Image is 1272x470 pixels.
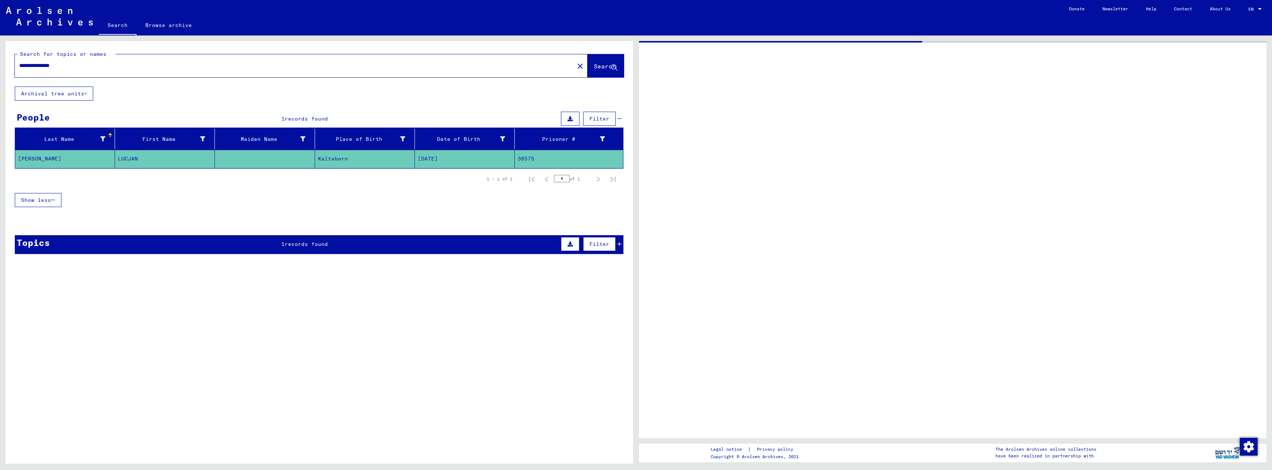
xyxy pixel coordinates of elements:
div: Place of Birth [318,133,415,145]
button: Last page [606,172,620,186]
mat-cell: 36575 [515,150,623,168]
div: Date of Birth [418,135,505,143]
span: Search [594,62,616,70]
button: Archival tree units [15,87,93,101]
mat-icon: close [576,62,585,71]
mat-cell: [PERSON_NAME] [15,150,115,168]
button: Show less [15,193,61,207]
mat-header-cell: Last Name [15,129,115,149]
p: The Arolsen Archives online collections [995,446,1096,453]
div: First Name [118,135,205,143]
mat-header-cell: Maiden Name [215,129,315,149]
div: Prisoner # [518,135,605,143]
div: Last Name [18,135,105,143]
img: Change consent [1240,438,1258,456]
button: Next page [591,172,606,186]
div: of 1 [554,175,591,182]
button: Filter [583,237,616,251]
div: People [17,111,50,124]
span: records found [285,115,328,122]
a: Privacy policy [751,446,802,453]
span: 1 [281,115,285,122]
span: Show less [21,197,51,203]
div: Prisoner # [518,133,614,145]
mat-cell: Kalteborn [315,150,415,168]
div: Maiden Name [218,133,314,145]
a: Search [99,16,136,35]
mat-header-cell: First Name [115,129,215,149]
mat-header-cell: Date of Birth [415,129,515,149]
mat-label: Search for topics or names [20,51,106,57]
div: First Name [118,133,214,145]
mat-header-cell: Prisoner # [515,129,623,149]
span: records found [285,241,328,247]
button: Clear [573,58,588,73]
button: Filter [583,112,616,126]
div: Place of Birth [318,135,405,143]
mat-cell: [DATE] [415,150,515,168]
p: Copyright © Arolsen Archives, 2021 [711,453,802,460]
a: Browse archive [136,16,201,34]
button: Previous page [539,172,554,186]
div: Last Name [18,133,115,145]
div: Topics [17,236,50,249]
span: Filter [589,241,609,247]
span: EN [1248,7,1256,12]
span: 1 [281,241,285,247]
p: have been realized in partnership with [995,453,1096,459]
button: First page [524,172,539,186]
div: Maiden Name [218,135,305,143]
div: Date of Birth [418,133,514,145]
button: Search [588,54,624,77]
mat-cell: LUCJAN [115,150,215,168]
mat-header-cell: Place of Birth [315,129,415,149]
a: Legal notice [711,446,748,453]
div: | [711,446,802,453]
span: Filter [589,115,609,122]
div: 1 – 1 of 1 [487,176,512,182]
img: Arolsen_neg.svg [6,7,93,26]
img: yv_logo.png [1214,443,1241,462]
